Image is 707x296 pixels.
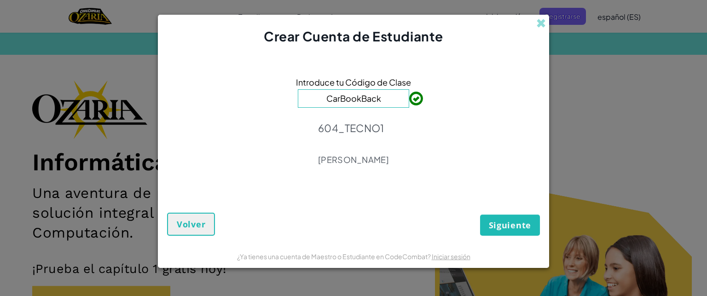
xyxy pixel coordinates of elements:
font: Crear Cuenta de Estudiante [264,28,443,44]
font: Siguiente [489,220,531,231]
button: Volver [167,213,215,236]
font: Volver [177,219,205,230]
button: Siguiente [480,215,540,236]
font: Introduce tu Código de Clase [296,77,411,87]
font: ¿Ya tienes una cuenta de Maestro o Estudiante en CodeCombat? [237,252,431,261]
a: Iniciar sesión [432,252,470,261]
font: 604_TECNO1 [318,122,384,134]
font: [PERSON_NAME] [318,154,389,165]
